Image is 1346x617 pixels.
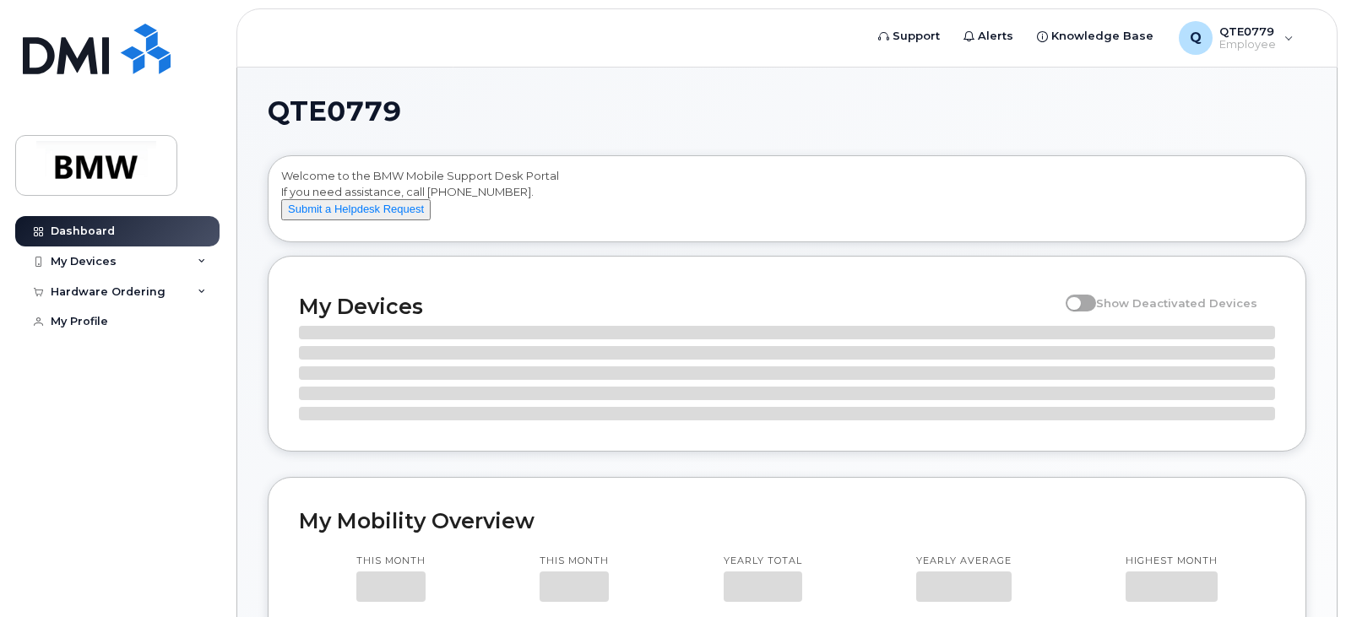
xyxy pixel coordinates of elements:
[724,555,802,568] p: Yearly total
[281,168,1293,235] div: Welcome to the BMW Mobile Support Desk Portal If you need assistance, call [PHONE_NUMBER].
[299,508,1275,533] h2: My Mobility Overview
[356,555,426,568] p: This month
[540,555,609,568] p: This month
[916,555,1012,568] p: Yearly average
[1096,296,1257,310] span: Show Deactivated Devices
[1126,555,1218,568] p: Highest month
[268,99,401,124] span: QTE0779
[281,202,431,215] a: Submit a Helpdesk Request
[281,199,431,220] button: Submit a Helpdesk Request
[299,294,1057,319] h2: My Devices
[1066,287,1079,300] input: Show Deactivated Devices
